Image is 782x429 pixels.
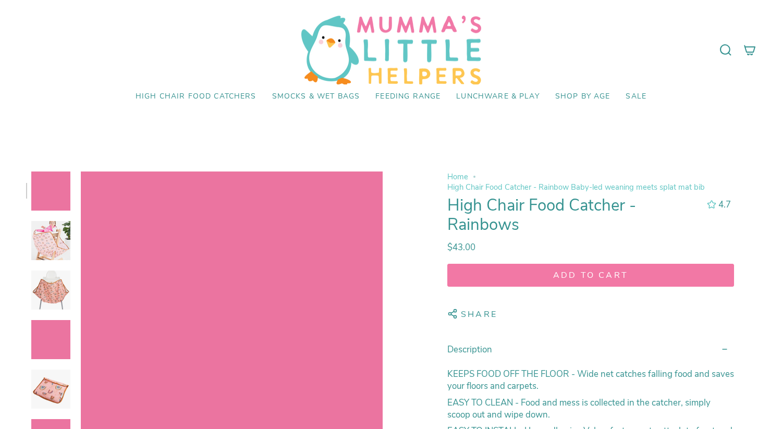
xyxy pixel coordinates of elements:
a: SALE [618,84,654,109]
p: - Wide net catches falling food and saves your floors and carpets. [447,368,734,392]
span: Share [461,309,497,323]
button: Share [447,303,497,325]
a: High Chair Food Catchers [128,84,264,109]
a: Lunchware & Play [448,84,547,109]
summary: Description [447,335,734,364]
strong: KEEPS FOOD OFF THE FLOOR [447,368,571,380]
span: High Chair Food Catchers [136,92,256,101]
span: $43.00 [447,241,475,253]
span: Add to cart [457,269,724,281]
p: Food and mess is collected in the catcher, simply scoop out and wipe down. [447,396,734,420]
img: Mumma’s Little Helpers [301,16,481,84]
span: Feeding Range [375,92,441,101]
span: SALE [626,92,646,101]
a: Home [447,171,468,182]
span: High Chair Food Catcher - Rainbow Baby-led weaning meets splat mat bib [447,182,705,192]
a: Smocks & Wet Bags [264,84,368,109]
a: Shop by Age [547,84,618,109]
span: Shop by Age [555,92,610,101]
span: Lunchware & Play [456,92,539,101]
span: 4.7 [718,199,731,211]
span: Smocks & Wet Bags [272,92,360,101]
a: Feeding Range [368,84,448,109]
strong: EASY TO CLEAN - [447,396,521,408]
button: 4.68 out of 5.0 stars [702,198,734,212]
button: Add to cart [447,264,734,287]
div: 4.68 out of 5.0 stars [707,200,716,209]
h1: High Chair Food Catcher - Rainbows [447,196,698,235]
